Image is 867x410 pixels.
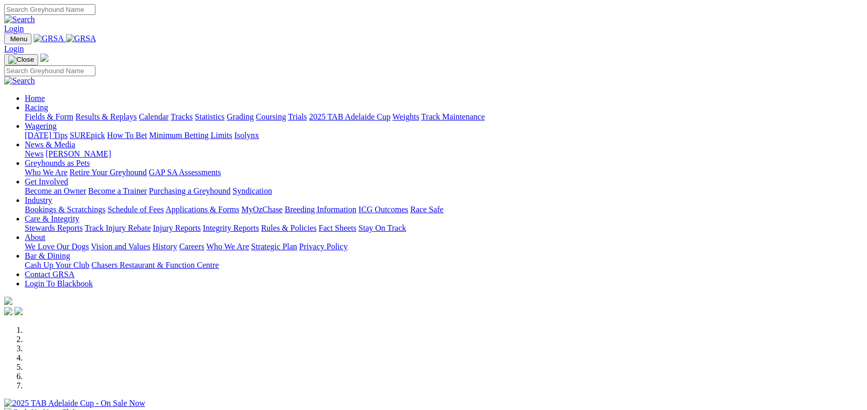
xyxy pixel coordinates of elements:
[25,103,48,112] a: Racing
[241,205,283,214] a: MyOzChase
[25,270,74,279] a: Contact GRSA
[234,131,259,140] a: Isolynx
[4,4,95,15] input: Search
[25,112,73,121] a: Fields & Form
[319,224,356,232] a: Fact Sheets
[25,205,863,214] div: Industry
[25,233,45,242] a: About
[4,44,24,53] a: Login
[25,177,68,186] a: Get Involved
[70,168,147,177] a: Retire Your Greyhound
[256,112,286,121] a: Coursing
[91,261,219,269] a: Chasers Restaurant & Function Centre
[179,242,204,251] a: Careers
[153,224,201,232] a: Injury Reports
[4,76,35,86] img: Search
[4,24,24,33] a: Login
[25,159,90,167] a: Greyhounds as Pets
[309,112,390,121] a: 2025 TAB Adelaide Cup
[40,54,48,62] img: logo-grsa-white.png
[206,242,249,251] a: Who We Are
[25,186,863,196] div: Get Involved
[149,168,221,177] a: GAP SA Assessments
[25,122,57,130] a: Wagering
[25,261,89,269] a: Cash Up Your Club
[171,112,193,121] a: Tracks
[149,186,231,195] a: Purchasing a Greyhound
[4,307,12,315] img: facebook.svg
[4,54,38,65] button: Toggle navigation
[25,224,863,233] div: Care & Integrity
[25,242,863,251] div: About
[149,131,232,140] a: Minimum Betting Limits
[4,297,12,305] img: logo-grsa-white.png
[25,168,68,177] a: Who We Are
[88,186,147,195] a: Become a Trainer
[299,242,348,251] a: Privacy Policy
[10,35,27,43] span: Menu
[152,242,177,251] a: History
[358,224,406,232] a: Stay On Track
[25,131,863,140] div: Wagering
[25,196,52,204] a: Industry
[285,205,356,214] a: Breeding Information
[4,65,95,76] input: Search
[392,112,419,121] a: Weights
[25,112,863,122] div: Racing
[8,56,34,64] img: Close
[233,186,272,195] a: Syndication
[91,242,150,251] a: Vision and Values
[4,33,31,44] button: Toggle navigation
[227,112,254,121] a: Grading
[34,34,64,43] img: GRSA
[203,224,259,232] a: Integrity Reports
[85,224,151,232] a: Track Injury Rebate
[25,149,863,159] div: News & Media
[261,224,317,232] a: Rules & Policies
[25,149,43,158] a: News
[14,307,23,315] img: twitter.svg
[25,261,863,270] div: Bar & Dining
[25,224,83,232] a: Stewards Reports
[25,242,89,251] a: We Love Our Dogs
[421,112,485,121] a: Track Maintenance
[195,112,225,121] a: Statistics
[25,251,70,260] a: Bar & Dining
[139,112,169,121] a: Calendar
[66,34,96,43] img: GRSA
[25,279,93,288] a: Login To Blackbook
[107,131,148,140] a: How To Bet
[25,131,68,140] a: [DATE] Tips
[410,205,443,214] a: Race Safe
[25,205,105,214] a: Bookings & Scratchings
[4,15,35,24] img: Search
[25,140,75,149] a: News & Media
[251,242,297,251] a: Strategic Plan
[45,149,111,158] a: [PERSON_NAME]
[25,186,86,195] a: Become an Owner
[25,94,45,102] a: Home
[288,112,307,121] a: Trials
[166,205,239,214] a: Applications & Forms
[107,205,163,214] a: Schedule of Fees
[25,168,863,177] div: Greyhounds as Pets
[358,205,408,214] a: ICG Outcomes
[75,112,137,121] a: Results & Replays
[4,399,145,408] img: 2025 TAB Adelaide Cup - On Sale Now
[25,214,79,223] a: Care & Integrity
[70,131,105,140] a: SUREpick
